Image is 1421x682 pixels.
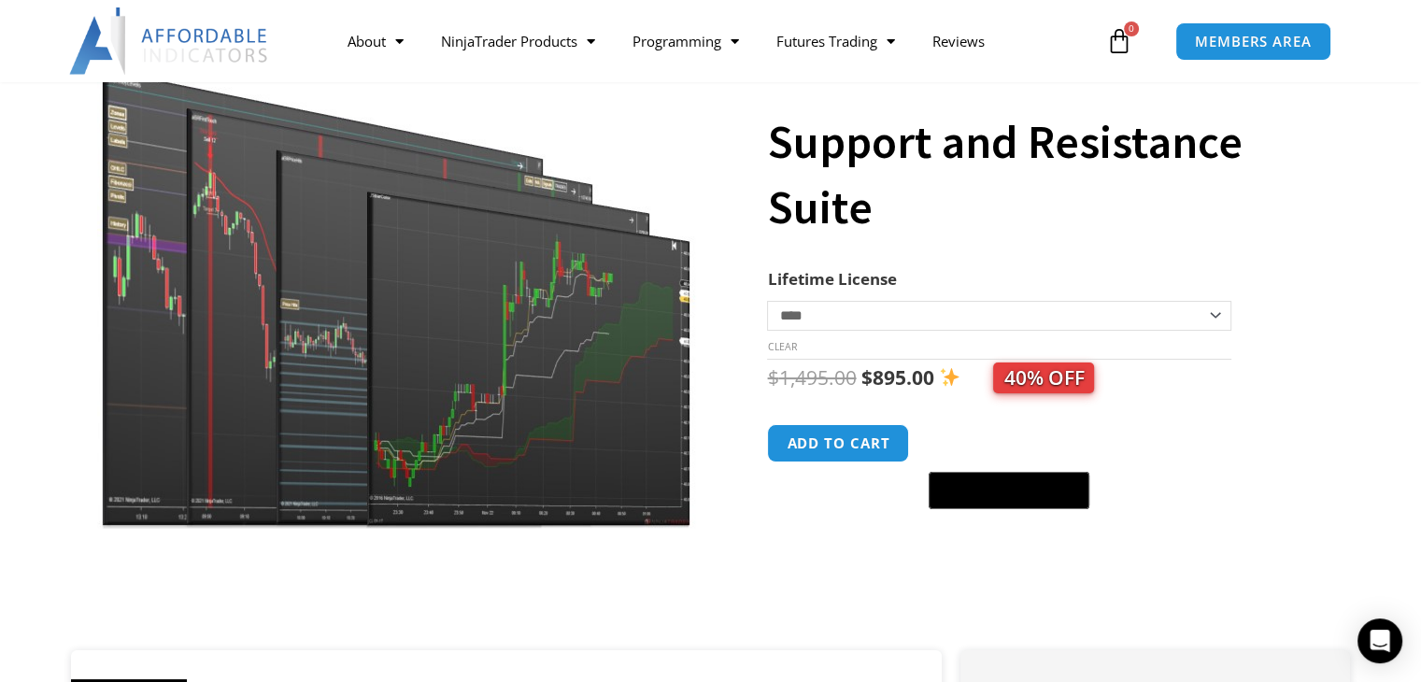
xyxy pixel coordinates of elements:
[69,7,270,75] img: LogoAI | Affordable Indicators – NinjaTrader
[767,268,896,290] label: Lifetime License
[1357,618,1402,663] div: Open Intercom Messenger
[767,364,778,391] span: $
[925,421,1093,466] iframe: Secure express checkout frame
[1175,22,1331,61] a: MEMBERS AREA
[767,521,1313,537] iframe: PayPal Message 1
[767,109,1313,240] h1: Support and Resistance Suite
[422,20,614,63] a: NinjaTrader Products
[614,20,758,63] a: Programming
[929,472,1089,509] button: Buy with GPay
[767,424,909,462] button: Add to cart
[1078,14,1160,68] a: 0
[940,367,959,387] img: ✨
[767,364,856,391] bdi: 1,495.00
[860,364,933,391] bdi: 895.00
[860,364,872,391] span: $
[1124,21,1139,36] span: 0
[1195,35,1312,49] span: MEMBERS AREA
[993,362,1094,393] span: 40% OFF
[914,20,1003,63] a: Reviews
[758,20,914,63] a: Futures Trading
[329,20,1101,63] nav: Menu
[767,340,796,353] a: Clear options
[97,12,698,529] img: Support and Resistance Suite 1
[329,20,422,63] a: About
